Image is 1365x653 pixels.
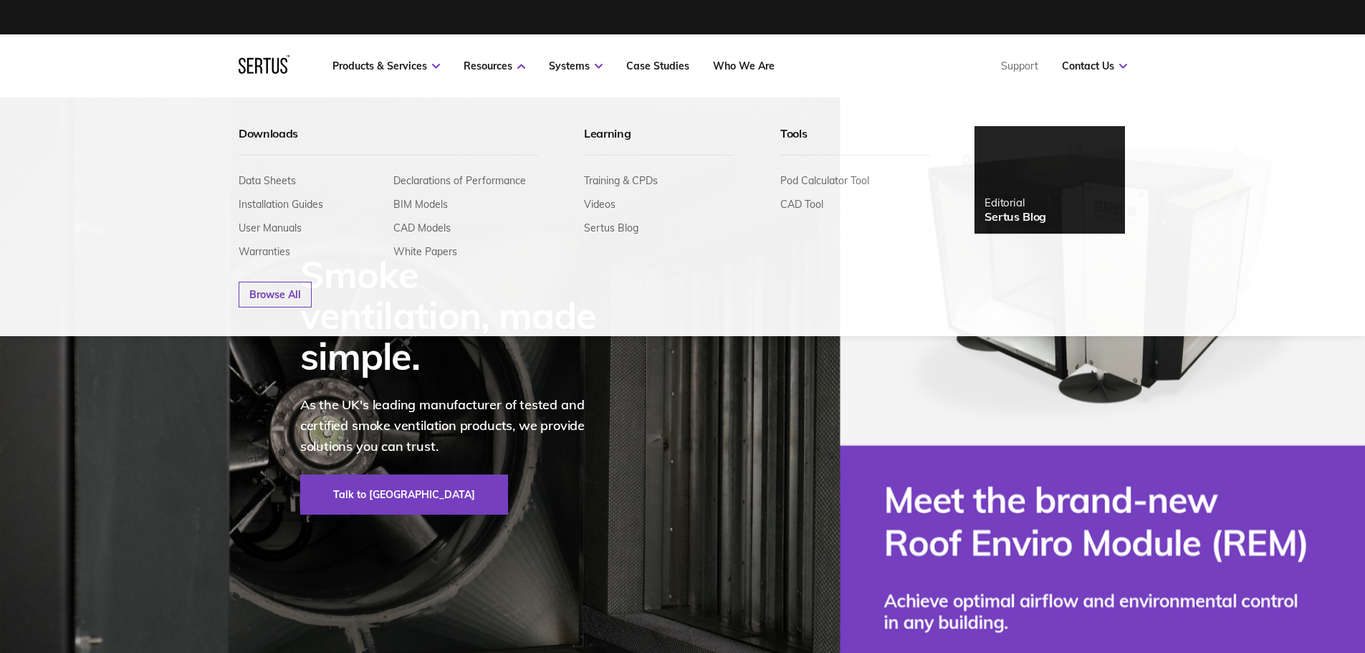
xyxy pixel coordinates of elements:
[1001,59,1038,72] a: Support
[239,174,296,187] a: Data Sheets
[974,126,1125,234] a: EditorialSertus Blog
[549,59,603,72] a: Systems
[584,126,734,156] div: Learning
[780,198,823,211] a: CAD Tool
[300,254,616,377] div: Smoke ventilation, made simple.
[393,221,451,234] a: CAD Models
[780,126,930,156] div: Tools
[393,174,526,187] a: Declarations of Performance
[300,475,508,515] a: Talk to [GEOGRAPHIC_DATA]
[239,221,302,234] a: User Manuals
[393,198,448,211] a: BIM Models
[713,59,775,72] a: Who We Are
[393,245,457,258] a: White Papers
[1062,59,1127,72] a: Contact Us
[985,209,1046,224] div: Sertus Blog
[239,245,290,258] a: Warranties
[300,395,616,457] p: As the UK's leading manufacturer of tested and certified smoke ventilation products, we provide s...
[584,221,638,234] a: Sertus Blog
[985,196,1046,209] div: Editorial
[464,59,525,72] a: Resources
[332,59,440,72] a: Products & Services
[584,174,658,187] a: Training & CPDs
[584,198,616,211] a: Videos
[626,59,689,72] a: Case Studies
[239,126,538,156] div: Downloads
[239,198,323,211] a: Installation Guides
[239,282,312,308] a: Browse All
[780,174,869,187] a: Pod Calculator Tool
